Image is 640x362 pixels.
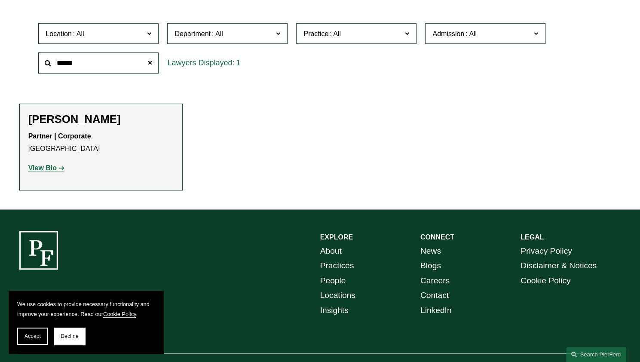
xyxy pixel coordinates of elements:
a: Locations [320,288,355,303]
h2: [PERSON_NAME] [28,113,174,126]
a: Search this site [566,347,626,362]
a: Blogs [420,258,441,273]
p: We use cookies to provide necessary functionality and improve your experience. Read our . [17,299,155,319]
a: Cookie Policy [103,311,136,317]
button: Decline [54,328,85,345]
section: Cookie banner [9,291,163,353]
span: Department [175,30,211,37]
a: View Bio [28,164,64,172]
a: Insights [320,303,349,318]
a: Careers [420,273,450,288]
span: Accept [24,333,41,339]
span: Admission [432,30,464,37]
a: People [320,273,346,288]
span: 1 [236,58,240,67]
strong: View Bio [28,164,57,172]
a: Cookie Policy [521,273,570,288]
a: About [320,244,342,259]
a: News [420,244,441,259]
a: Privacy Policy [521,244,572,259]
span: Decline [61,333,79,339]
strong: EXPLORE [320,233,353,241]
a: Practices [320,258,354,273]
strong: LEGAL [521,233,544,241]
a: LinkedIn [420,303,452,318]
a: Contact [420,288,449,303]
span: Location [46,30,72,37]
p: [GEOGRAPHIC_DATA] [28,130,174,155]
strong: Partner | Corporate [28,132,91,140]
a: Disclaimer & Notices [521,258,597,273]
span: Practice [303,30,328,37]
button: Accept [17,328,48,345]
strong: CONNECT [420,233,454,241]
